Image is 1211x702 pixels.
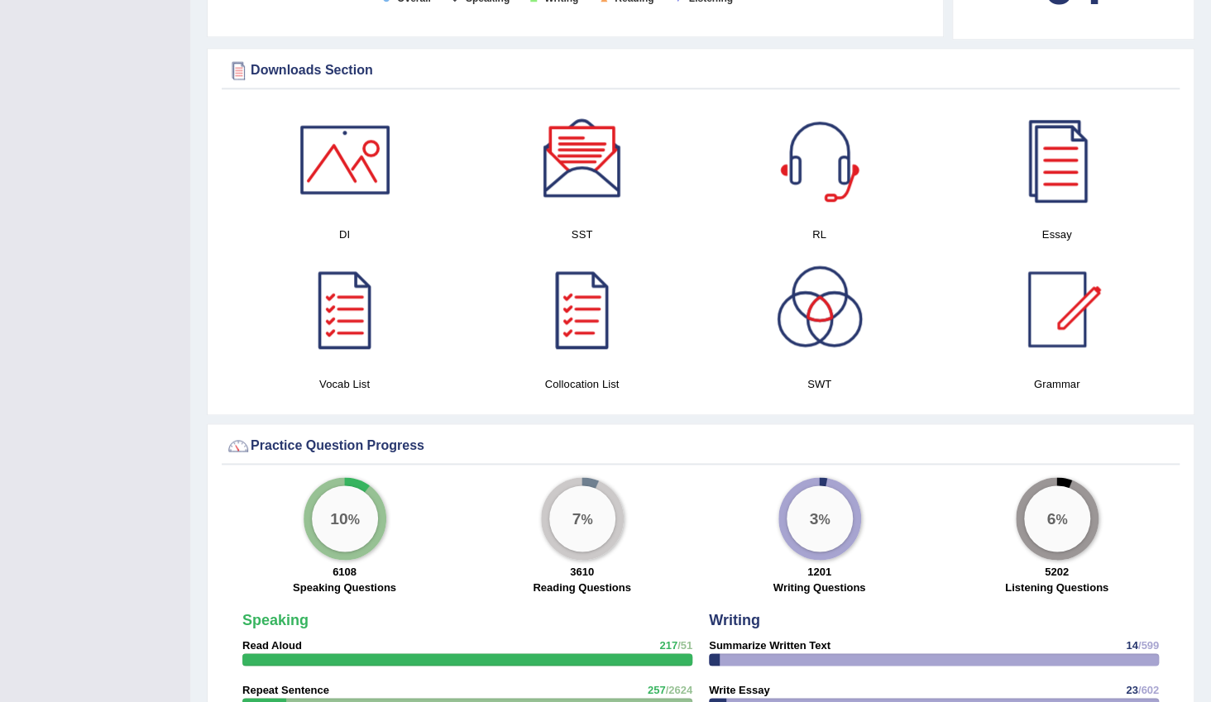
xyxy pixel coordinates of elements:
[234,226,455,243] h4: DI
[242,612,309,628] strong: Speaking
[807,566,831,578] strong: 1201
[709,612,760,628] strong: Writing
[1138,639,1159,652] span: /599
[226,58,1175,83] div: Downloads Section
[709,639,830,652] strong: Summarize Written Text
[330,509,347,527] big: 10
[677,639,692,652] span: /51
[773,580,866,595] label: Writing Questions
[226,433,1175,458] div: Practice Question Progress
[1045,566,1069,578] strong: 5202
[787,485,853,552] div: %
[709,684,769,696] strong: Write Essay
[946,226,1167,243] h4: Essay
[1024,485,1090,552] div: %
[1126,639,1137,652] span: 14
[1126,684,1137,696] span: 23
[242,639,302,652] strong: Read Aloud
[665,684,692,696] span: /2624
[242,684,329,696] strong: Repeat Sentence
[333,566,357,578] strong: 6108
[659,639,677,652] span: 217
[946,375,1167,393] h4: Grammar
[1005,580,1108,595] label: Listening Questions
[293,580,396,595] label: Speaking Questions
[1138,684,1159,696] span: /602
[234,375,455,393] h4: Vocab List
[471,226,692,243] h4: SST
[572,509,581,527] big: 7
[312,485,378,552] div: %
[648,684,666,696] span: 257
[1046,509,1055,527] big: 6
[709,375,930,393] h4: SWT
[570,566,594,578] strong: 3610
[533,580,630,595] label: Reading Questions
[471,375,692,393] h4: Collocation List
[549,485,615,552] div: %
[809,509,818,527] big: 3
[709,226,930,243] h4: RL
